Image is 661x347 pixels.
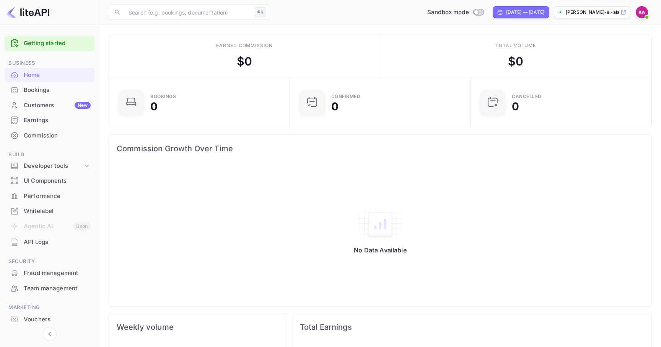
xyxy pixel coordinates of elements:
[5,204,94,219] div: Whitelabel
[331,101,339,112] div: 0
[5,159,94,173] div: Developer tools
[24,177,91,185] div: UI Components
[5,266,94,281] div: Fraud management
[24,131,91,140] div: Commission
[5,151,94,159] span: Build
[354,246,407,254] p: No Data Available
[5,128,94,142] a: Commission
[5,189,94,204] div: Performance
[5,266,94,280] a: Fraud management
[117,321,278,333] span: Weekly volume
[5,235,94,249] a: API Logs
[24,284,91,293] div: Team management
[5,128,94,143] div: Commission
[216,42,273,49] div: Earned commission
[24,162,83,170] div: Developer tools
[43,327,57,341] button: Collapse navigation
[331,94,361,99] div: Confirmed
[5,98,94,113] div: CustomersNew
[75,102,91,109] div: New
[357,208,403,240] img: empty-state-table2.svg
[5,281,94,296] div: Team management
[512,101,519,112] div: 0
[512,94,542,99] div: CANCELLED
[24,207,91,216] div: Whitelabel
[24,238,91,247] div: API Logs
[24,315,91,324] div: Vouchers
[6,6,49,18] img: LiteAPI logo
[5,36,94,51] div: Getting started
[24,101,91,110] div: Customers
[255,7,266,17] div: ⌘K
[506,9,544,16] div: [DATE] — [DATE]
[5,204,94,218] a: Whitelabel
[5,83,94,98] div: Bookings
[5,303,94,312] span: Marketing
[5,189,94,203] a: Performance
[300,321,644,333] span: Total Earnings
[117,142,644,155] span: Commission Growth Over Time
[5,113,94,127] a: Earnings
[24,39,91,48] a: Getting started
[5,312,94,327] div: Vouchers
[5,98,94,112] a: CustomersNew
[424,8,487,17] div: Switch to Production mode
[24,71,91,80] div: Home
[237,53,252,70] div: $ 0
[5,113,94,128] div: Earnings
[5,59,94,67] span: Business
[566,9,619,16] p: [PERSON_NAME]-el-alaoui-vhuya....
[24,192,91,201] div: Performance
[5,257,94,266] span: Security
[24,86,91,95] div: Bookings
[5,68,94,83] div: Home
[5,281,94,295] a: Team management
[150,94,176,99] div: Bookings
[5,173,94,188] a: UI Components
[495,42,536,49] div: Total volume
[5,68,94,82] a: Home
[24,269,91,278] div: Fraud management
[24,116,91,125] div: Earnings
[5,312,94,326] a: Vouchers
[150,101,158,112] div: 0
[5,235,94,250] div: API Logs
[493,6,549,18] div: Click to change the date range period
[427,8,469,17] span: Sandbox mode
[636,6,648,18] img: karim El Alaoui
[124,5,252,20] input: Search (e.g. bookings, documentation)
[508,53,523,70] div: $ 0
[5,83,94,97] a: Bookings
